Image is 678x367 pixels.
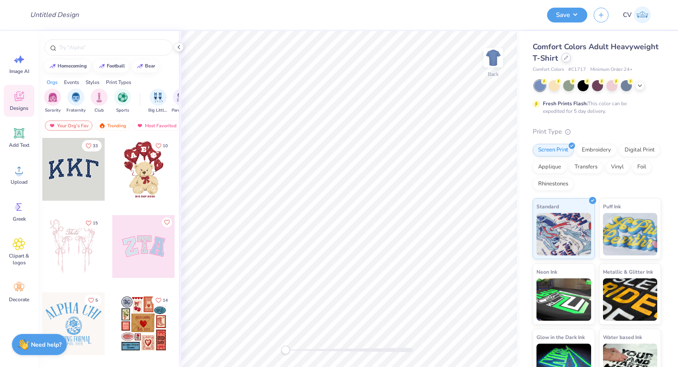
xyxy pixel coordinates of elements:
[543,100,588,107] strong: Fresh Prints Flash:
[118,92,128,102] img: Sports Image
[44,89,61,114] button: filter button
[619,144,660,157] div: Digital Print
[67,89,86,114] button: filter button
[536,213,591,255] img: Standard
[47,78,58,86] div: Orgs
[5,252,33,266] span: Clipart & logos
[533,144,574,157] div: Screen Print
[49,123,56,129] img: most_fav.gif
[568,66,586,73] span: # C1717
[163,298,168,303] span: 14
[569,161,603,174] div: Transfers
[533,66,564,73] span: Comfort Colors
[148,89,168,114] div: filter for Big Little Reveal
[533,42,659,63] span: Comfort Colors Adult Heavyweight T-Shirt
[95,120,130,131] div: Trending
[177,92,186,102] img: Parent's Weekend Image
[172,89,191,114] div: filter for Parent's Weekend
[172,89,191,114] button: filter button
[634,6,651,23] img: Chaitanya Vallabhaneni
[82,140,102,151] button: Like
[136,64,143,69] img: trend_line.gif
[94,107,104,114] span: Club
[603,202,621,211] span: Puff Ink
[488,70,499,78] div: Back
[106,78,131,86] div: Print Types
[152,140,172,151] button: Like
[152,294,172,306] button: Like
[23,6,86,23] input: Untitled Design
[145,64,155,68] div: bear
[71,92,81,102] img: Fraternity Image
[536,333,585,342] span: Glow in the Dark Ink
[543,100,647,115] div: This color can be expedited for 5 day delivery.
[603,333,642,342] span: Water based Ink
[148,107,168,114] span: Big Little Reveal
[132,60,159,73] button: bear
[11,179,28,185] span: Upload
[67,107,86,114] span: Fraternity
[9,296,29,303] span: Decorate
[162,217,172,227] button: Like
[93,221,98,225] span: 15
[44,89,61,114] div: filter for Sorority
[93,144,98,148] span: 33
[536,267,557,276] span: Neon Ink
[114,89,131,114] div: filter for Sports
[172,107,191,114] span: Parent's Weekend
[576,144,617,157] div: Embroidery
[99,123,106,129] img: trending.gif
[116,107,129,114] span: Sports
[590,66,633,73] span: Minimum Order: 24 +
[163,144,168,148] span: 10
[536,278,591,321] img: Neon Ink
[114,89,131,114] button: filter button
[67,89,86,114] div: filter for Fraternity
[84,294,102,306] button: Like
[13,216,26,222] span: Greek
[58,43,167,52] input: Try "Alpha"
[533,127,661,137] div: Print Type
[49,64,56,69] img: trend_line.gif
[533,161,567,174] div: Applique
[9,68,29,75] span: Image AI
[48,92,58,102] img: Sorority Image
[82,217,102,229] button: Like
[9,142,29,148] span: Add Text
[45,107,61,114] span: Sorority
[153,92,163,102] img: Big Little Reveal Image
[64,78,79,86] div: Events
[623,10,632,20] span: CV
[603,267,653,276] span: Metallic & Glitter Ink
[632,161,652,174] div: Foil
[86,78,100,86] div: Styles
[44,60,91,73] button: homecoming
[281,346,290,354] div: Accessibility label
[91,89,108,114] div: filter for Club
[547,8,587,22] button: Save
[94,92,104,102] img: Club Image
[533,178,574,191] div: Rhinestones
[91,89,108,114] button: filter button
[58,64,87,68] div: homecoming
[603,278,658,321] img: Metallic & Glitter Ink
[619,6,655,23] a: CV
[536,202,559,211] span: Standard
[95,298,98,303] span: 5
[485,49,502,66] img: Back
[45,120,92,131] div: Your Org's Fav
[606,161,629,174] div: Vinyl
[94,60,129,73] button: football
[136,123,143,129] img: most_fav.gif
[603,213,658,255] img: Puff Ink
[31,341,61,349] strong: Need help?
[133,120,181,131] div: Most Favorited
[10,105,28,112] span: Designs
[107,64,125,68] div: football
[98,64,105,69] img: trend_line.gif
[148,89,168,114] button: filter button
